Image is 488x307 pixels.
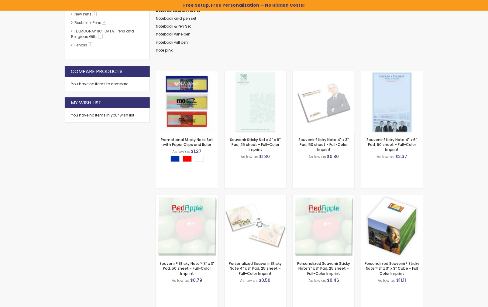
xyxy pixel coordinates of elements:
[73,51,105,56] a: hp-featured5
[230,137,281,152] a: Souvenir Sticky Note 4" x 6" Pad, 25 sheet - Full-Color Imprint
[327,153,339,160] span: $0.80
[293,71,355,133] img: Souvenir Sticky Note 4" x 3" Pad, 50 sheet - Full-Color Imprint
[73,12,99,17] a: New Pens4
[73,20,108,25] a: Bestseller Pens4
[225,195,286,200] a: Personalized Souvenir Sticky Note 4" x 3" Pad, 25 sheet - Full-Color Imprint
[195,156,204,162] div: White
[377,154,395,159] span: As low as
[71,68,122,75] strong: Compare Products
[308,278,326,283] span: As low as
[161,137,213,147] a: Promotional Sticky Note Set with Paper Clips and Ruler
[156,16,196,21] a: Notebook and pen set
[98,34,103,39] span: 5
[156,48,173,53] a: note pink
[191,278,202,284] span: $0.79
[71,113,143,118] div: You have no items in your wish list.
[293,71,355,76] a: Souvenir Sticky Note 4" x 3" Pad, 50 sheet - Full-Color Imprint
[156,32,191,37] a: notebook wine pen
[156,71,218,133] img: Promotional Sticky Note Set with Paper Clips and Ruler
[229,261,282,276] a: Personalized Souvenir Sticky Note 4" x 3" Pad, 25 sheet - Full-Color Imprint
[397,278,406,284] span: $11.11
[102,20,106,25] span: 4
[92,12,97,16] span: 4
[378,278,396,283] span: As low as
[365,261,420,276] a: Personalized Souvenir® Sticky Note™ 3" x 3" x 3" Cube - Full Color Imprint
[172,278,190,283] span: As low as
[88,42,92,47] span: 4
[240,278,258,283] span: As low as
[71,100,101,106] strong: My Wish List
[98,51,102,56] span: 5
[293,195,355,200] a: Personalized Souvenir Sticky Note 3" x 3" Pad, 25 sheet - Full-Color Imprint
[156,195,218,257] img: Souvenir® Sticky Note™ 3" x 3" Pad, 50 sheet - Full-Color Imprint
[183,156,192,162] div: Red
[259,153,270,160] span: $1.30
[438,291,488,307] iframe: Reseñas de Clientes en Google
[156,71,218,76] a: Promotional Sticky Note Set with Paper Clips and Ruler
[71,29,134,39] a: [DEMOGRAPHIC_DATA] Pens and Religious Gifts5
[170,156,207,164] div: Select A Color
[259,278,271,284] span: $0.50
[191,148,202,154] span: $1.27
[309,154,326,159] span: As low as
[361,195,423,257] img: Personalized Souvenir® Sticky Note™ 3" x 3" x 3" Cube - Full Color Imprint
[156,24,191,29] a: Notebook & Pen Set
[297,261,350,276] a: Personalized Souvenir Sticky Note 3" x 3" Pad, 25 sheet - Full-Color Imprint
[156,195,218,200] a: Souvenir® Sticky Note™ 3" x 3" Pad, 50 sheet - Full-Color Imprint
[293,196,355,257] img: Personalized Souvenir Sticky Note 3" x 3" Pad, 25 sheet - Full-Color Imprint
[327,278,339,284] span: $0.46
[367,137,418,152] a: Souvenir Sticky Note 4" x 6" Pad, 50 sheet - Full-Color Imprint
[65,77,150,91] div: You have no items to compare.
[225,195,286,257] img: Personalized Souvenir Sticky Note 4" x 3" Pad, 25 sheet - Full-Color Imprint
[361,71,423,76] a: Souvenir Sticky Note 4" x 6" Pad, 50 sheet - Full-Color Imprint
[173,149,190,154] span: As low as
[361,71,423,133] img: Souvenir Sticky Note 4" x 6" Pad, 50 sheet - Full-Color Imprint
[73,42,95,48] a: Pencils4
[299,137,349,152] a: Souvenir Sticky Note 4" x 3" Pad, 50 sheet - Full-Color Imprint
[225,71,286,76] a: Souvenir Sticky Note 4" x 6" Pad, 25 sheet - Full-Color Imprint
[225,71,286,133] img: Souvenir Sticky Note 4" x 6" Pad, 25 sheet - Full-Color Imprint
[156,40,188,45] a: notebook will pen
[170,156,180,162] div: Blue
[160,261,215,276] a: Souvenir® Sticky Note™ 3" x 3" Pad, 50 sheet - Full-Color Imprint
[396,153,407,160] span: $2.37
[241,154,259,159] span: As low as
[361,195,423,200] a: Personalized Souvenir® Sticky Note™ 3" x 3" x 3" Cube - Full Color Imprint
